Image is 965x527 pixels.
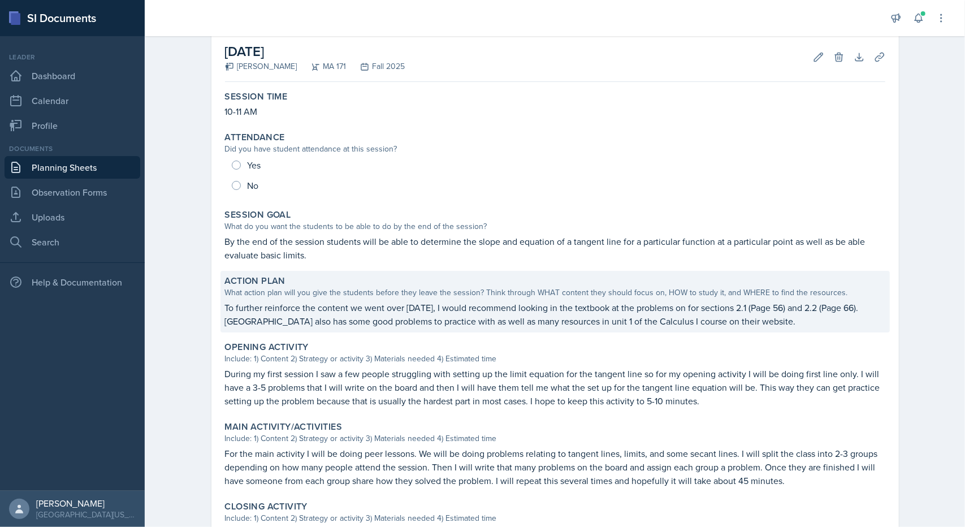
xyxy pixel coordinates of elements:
div: [GEOGRAPHIC_DATA][US_STATE] in [GEOGRAPHIC_DATA] [36,509,136,520]
p: 10-11 AM [225,105,885,118]
p: By the end of the session students will be able to determine the slope and equation of a tangent ... [225,235,885,262]
div: MA 171 [297,61,347,72]
div: Include: 1) Content 2) Strategy or activity 3) Materials needed 4) Estimated time [225,433,885,444]
label: Main Activity/Activities [225,421,343,433]
div: Documents [5,144,140,154]
a: Profile [5,114,140,137]
div: Include: 1) Content 2) Strategy or activity 3) Materials needed 4) Estimated time [225,512,885,524]
a: Observation Forms [5,181,140,204]
div: What action plan will you give the students before they leave the session? Think through WHAT con... [225,287,885,299]
a: Uploads [5,206,140,228]
label: Session Time [225,91,288,102]
label: Opening Activity [225,342,309,353]
div: Fall 2025 [347,61,405,72]
label: Session Goal [225,209,291,221]
a: Planning Sheets [5,156,140,179]
p: For the main activity I will be doing peer lessons. We will be doing problems relating to tangent... [225,447,885,487]
p: To further reinforce the content we went over [DATE], I would recommend looking in the textbook a... [225,301,885,328]
div: Did you have student attendance at this session? [225,143,885,155]
div: Leader [5,52,140,62]
label: Closing Activity [225,501,308,512]
p: During my first session I saw a few people struggling with setting up the limit equation for the ... [225,367,885,408]
h2: [DATE] [225,41,405,62]
div: Include: 1) Content 2) Strategy or activity 3) Materials needed 4) Estimated time [225,353,885,365]
a: Calendar [5,89,140,112]
div: Help & Documentation [5,271,140,293]
label: Action Plan [225,275,285,287]
div: [PERSON_NAME] [36,498,136,509]
div: [PERSON_NAME] [225,61,297,72]
a: Search [5,231,140,253]
div: What do you want the students to be able to do by the end of the session? [225,221,885,232]
label: Attendance [225,132,285,143]
a: Dashboard [5,64,140,87]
